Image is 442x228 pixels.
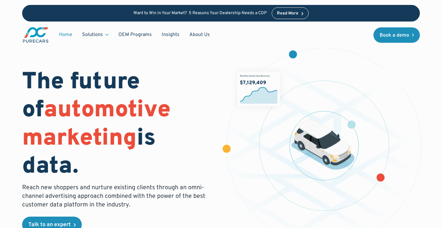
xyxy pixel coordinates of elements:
[22,69,214,181] h1: The future of is data.
[272,7,309,19] a: Read More
[277,11,298,16] div: Read More
[22,183,209,209] p: Reach new shoppers and nurture existing clients through an omni-channel advertising approach comb...
[28,222,71,228] div: Talk to an expert
[22,26,49,43] a: main
[22,96,171,153] span: automotive marketing
[291,120,354,170] img: illustration of a vehicle
[54,29,77,41] a: Home
[237,72,280,106] img: chart showing monthly dealership revenue of $7m
[82,31,103,38] div: Solutions
[133,11,267,16] p: Want to Win in Your Market? 5 Reasons Your Dealership Needs a CDP
[113,29,157,41] a: OEM Programs
[22,26,49,43] img: purecars logo
[373,27,420,43] a: Book a demo
[184,29,215,41] a: About Us
[77,29,113,41] div: Solutions
[157,29,184,41] a: Insights
[380,33,409,38] div: Book a demo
